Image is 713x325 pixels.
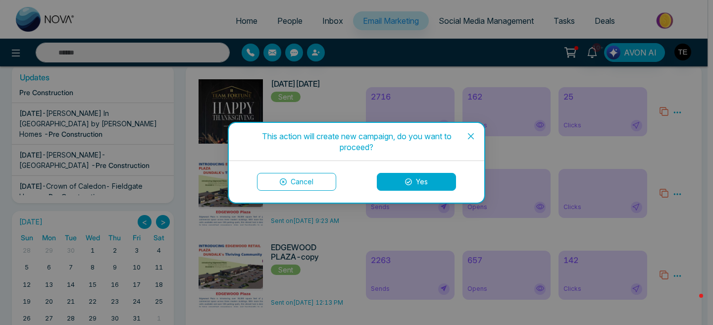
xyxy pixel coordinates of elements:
button: Close [458,123,484,150]
button: Cancel [257,173,336,191]
button: Yes [377,173,456,191]
iframe: Intercom live chat [679,291,703,315]
span: close [467,132,475,140]
div: This action will create new campaign, do you want to proceed? [241,131,472,153]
